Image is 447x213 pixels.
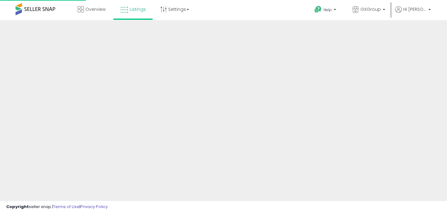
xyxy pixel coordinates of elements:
span: Help [323,7,332,12]
span: Overview [85,6,106,12]
strong: Copyright [6,204,29,210]
i: Get Help [314,6,322,13]
a: Privacy Policy [80,204,108,210]
a: Hi [PERSON_NAME] [395,6,431,20]
span: Hi [PERSON_NAME] [403,6,427,12]
span: GXGroup [360,6,381,12]
a: Terms of Use [53,204,79,210]
div: seller snap | | [6,204,108,210]
a: Help [309,1,342,20]
span: Listings [130,6,146,12]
